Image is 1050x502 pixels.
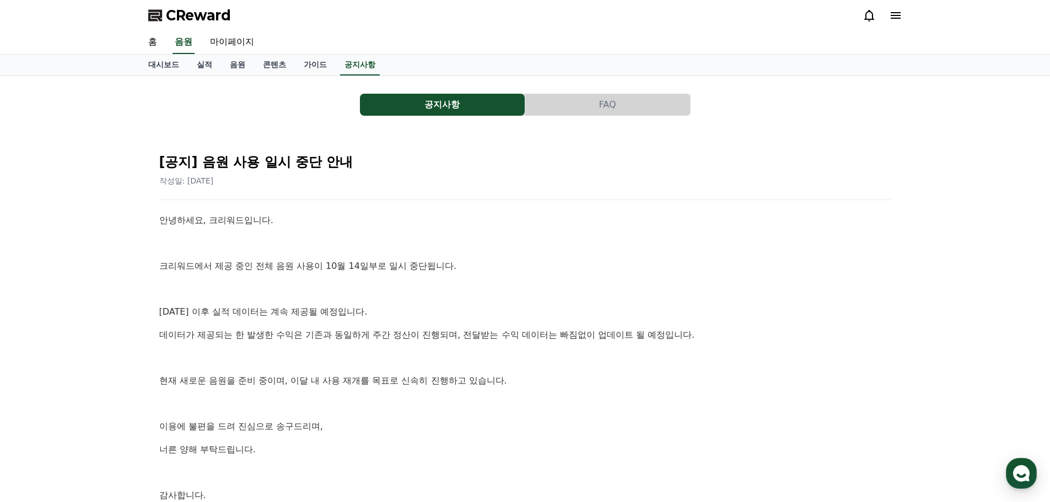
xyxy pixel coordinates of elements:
span: 작성일: [DATE] [159,176,214,185]
p: 너른 양해 부탁드립니다. [159,442,891,457]
a: 음원 [221,55,254,75]
a: CReward [148,7,231,24]
a: 콘텐츠 [254,55,295,75]
a: 홈 [139,31,166,54]
a: 대시보드 [139,55,188,75]
p: 이용에 불편을 드려 진심으로 송구드리며, [159,419,891,434]
a: 가이드 [295,55,336,75]
button: FAQ [525,94,690,116]
h2: [공지] 음원 사용 일시 중단 안내 [159,153,891,171]
p: 안녕하세요, 크리워드입니다. [159,213,891,228]
p: 현재 새로운 음원을 준비 중이며, 이달 내 사용 재개를 목표로 신속히 진행하고 있습니다. [159,374,891,388]
button: 공지사항 [360,94,525,116]
span: CReward [166,7,231,24]
p: 데이터가 제공되는 한 발생한 수익은 기존과 동일하게 주간 정산이 진행되며, 전달받는 수익 데이터는 빠짐없이 업데이트 될 예정입니다. [159,328,891,342]
p: 크리워드에서 제공 중인 전체 음원 사용이 10월 14일부로 일시 중단됩니다. [159,259,891,273]
a: 마이페이지 [201,31,263,54]
a: 실적 [188,55,221,75]
a: 음원 [173,31,195,54]
p: [DATE] 이후 실적 데이터는 계속 제공될 예정입니다. [159,305,891,319]
a: 공지사항 [340,55,380,75]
